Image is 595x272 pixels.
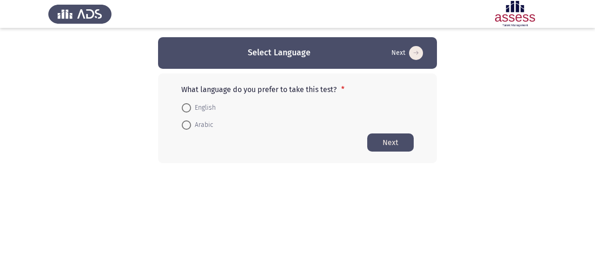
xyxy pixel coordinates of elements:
p: What language do you prefer to take this test? [181,85,414,94]
span: English [191,102,216,113]
span: Arabic [191,119,213,131]
h3: Select Language [248,47,311,59]
button: Start assessment [389,46,426,60]
button: Start assessment [367,133,414,152]
img: Assessment logo of PersonalityBasic Assessment - THL [483,1,547,27]
img: Assess Talent Management logo [48,1,112,27]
